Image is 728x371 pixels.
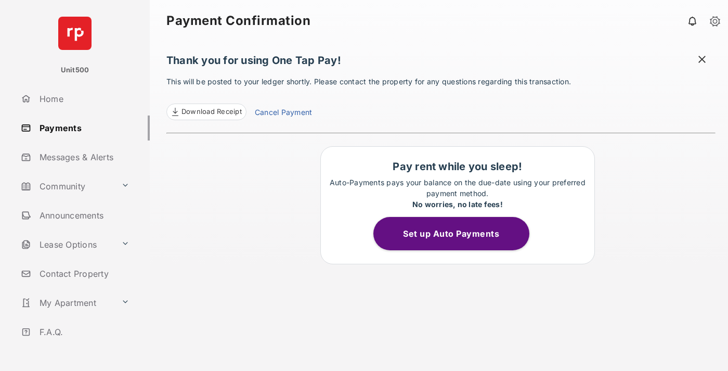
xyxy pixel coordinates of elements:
a: Contact Property [17,261,150,286]
p: Auto-Payments pays your balance on the due-date using your preferred payment method. [326,177,589,210]
a: Announcements [17,203,150,228]
img: svg+xml;base64,PHN2ZyB4bWxucz0iaHR0cDovL3d3dy53My5vcmcvMjAwMC9zdmciIHdpZHRoPSI2NCIgaGVpZ2h0PSI2NC... [58,17,92,50]
h1: Pay rent while you sleep! [326,160,589,173]
a: Set up Auto Payments [373,228,542,239]
a: Community [17,174,117,199]
a: Lease Options [17,232,117,257]
span: Download Receipt [181,107,242,117]
a: Home [17,86,150,111]
button: Set up Auto Payments [373,217,529,250]
a: F.A.Q. [17,319,150,344]
h1: Thank you for using One Tap Pay! [166,54,716,72]
a: Download Receipt [166,104,246,120]
a: My Apartment [17,290,117,315]
div: No worries, no late fees! [326,199,589,210]
p: Unit500 [61,65,89,75]
a: Payments [17,116,150,140]
p: This will be posted to your ledger shortly. Please contact the property for any questions regardi... [166,76,716,120]
a: Cancel Payment [255,107,312,120]
a: Messages & Alerts [17,145,150,170]
strong: Payment Confirmation [166,15,310,27]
